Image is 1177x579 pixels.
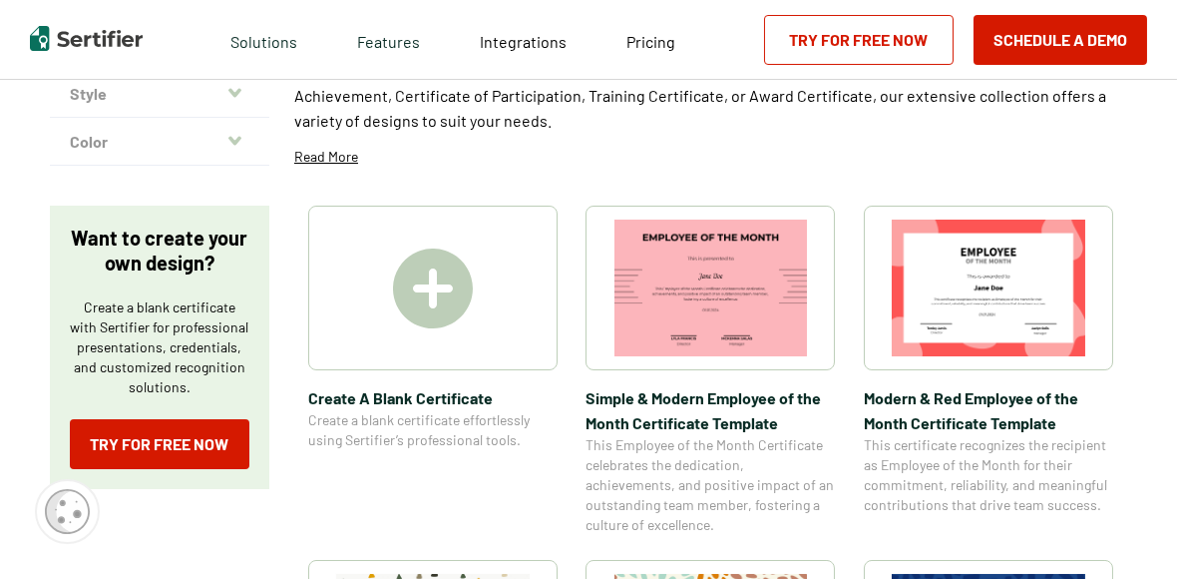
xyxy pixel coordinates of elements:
span: Solutions [231,27,298,52]
p: Read More [294,147,358,167]
a: Try for Free Now [70,419,249,469]
span: Create a blank certificate effortlessly using Sertifier’s professional tools. [308,410,558,450]
span: Simple & Modern Employee of the Month Certificate Template [586,385,835,435]
span: This Employee of the Month Certificate celebrates the dedication, achievements, and positive impa... [586,435,835,535]
img: Modern & Red Employee of the Month Certificate Template [892,220,1085,356]
img: Simple & Modern Employee of the Month Certificate Template [614,220,808,356]
a: Modern & Red Employee of the Month Certificate TemplateModern & Red Employee of the Month Certifi... [864,206,1113,535]
iframe: Chat Widget [1077,483,1177,579]
span: Features [358,27,421,52]
span: Integrations [481,32,568,51]
span: This certificate recognizes the recipient as Employee of the Month for their commitment, reliabil... [864,435,1113,515]
span: Create A Blank Certificate [308,385,558,410]
button: Color [50,118,269,166]
p: Want to create your own design? [70,226,249,276]
a: Simple & Modern Employee of the Month Certificate TemplateSimple & Modern Employee of the Month C... [586,206,835,535]
span: Modern & Red Employee of the Month Certificate Template [864,385,1113,435]
p: Explore a wide selection of customizable certificate templates at Sertifier. Whether you need a C... [294,58,1127,133]
a: Integrations [481,27,568,52]
p: Create a blank certificate with Sertifier for professional presentations, credentials, and custom... [70,297,249,397]
span: Pricing [627,32,676,51]
a: Pricing [627,27,676,52]
a: Try for Free Now [764,15,954,65]
button: Schedule a Demo [974,15,1147,65]
img: Sertifier | Digital Credentialing Platform [30,26,143,51]
img: Create A Blank Certificate [393,249,473,328]
img: Cookie Popup Icon [45,489,90,534]
button: Style [50,70,269,118]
